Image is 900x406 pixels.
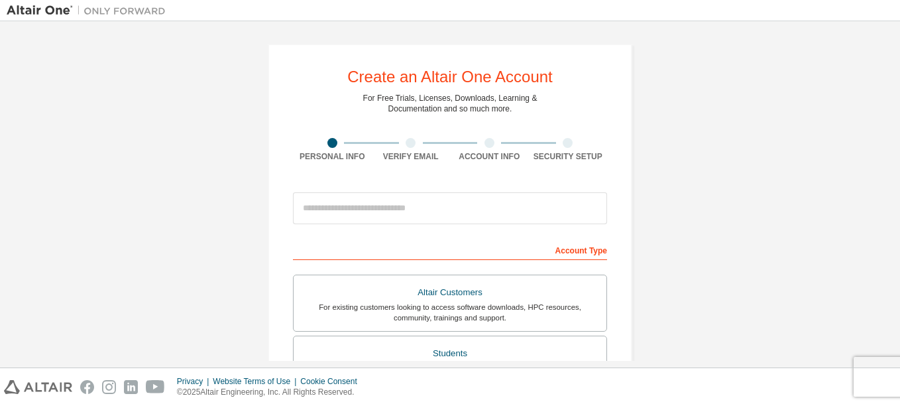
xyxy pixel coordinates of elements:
div: Create an Altair One Account [347,69,553,85]
img: altair_logo.svg [4,380,72,394]
div: For Free Trials, Licenses, Downloads, Learning & Documentation and so much more. [363,93,537,114]
img: Altair One [7,4,172,17]
img: linkedin.svg [124,380,138,394]
div: Students [302,344,598,363]
div: For existing customers looking to access software downloads, HPC resources, community, trainings ... [302,302,598,323]
div: Personal Info [293,151,372,162]
div: Altair Customers [302,283,598,302]
div: Cookie Consent [300,376,365,387]
div: Account Info [450,151,529,162]
div: Account Type [293,239,607,260]
img: youtube.svg [146,380,165,394]
div: Verify Email [372,151,451,162]
div: Privacy [177,376,213,387]
img: instagram.svg [102,380,116,394]
div: Security Setup [529,151,608,162]
p: © 2025 Altair Engineering, Inc. All Rights Reserved. [177,387,365,398]
img: facebook.svg [80,380,94,394]
div: Website Terms of Use [213,376,300,387]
